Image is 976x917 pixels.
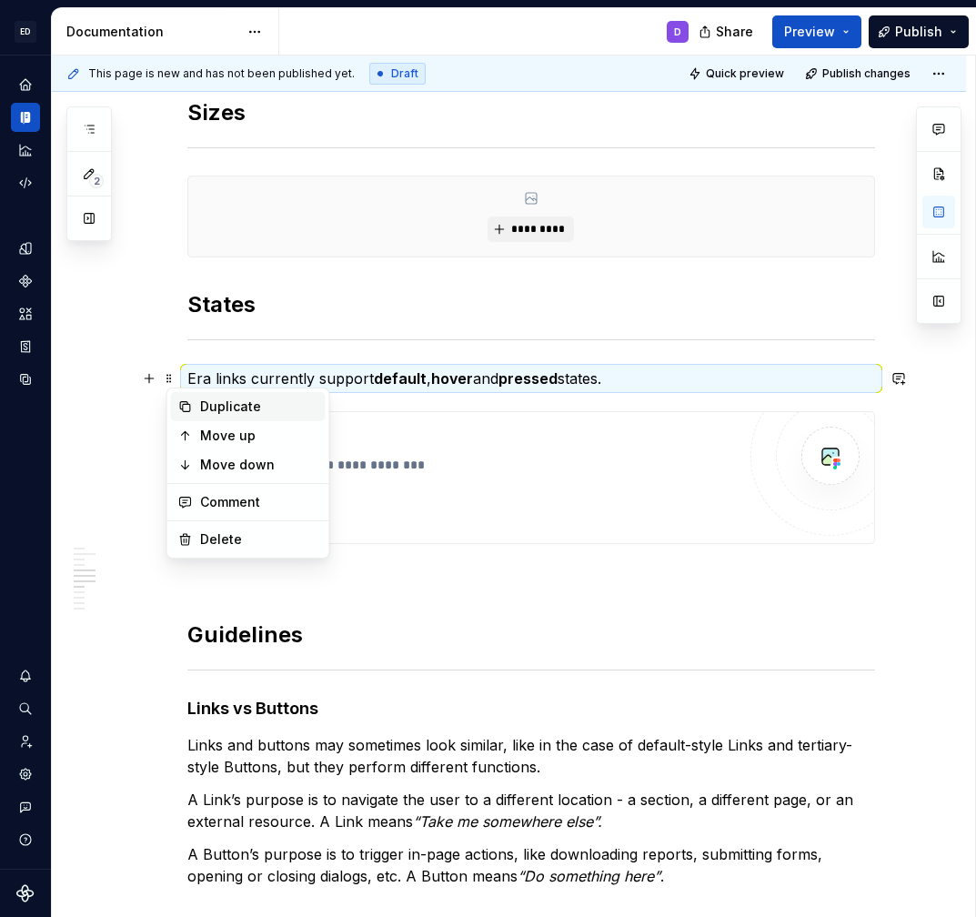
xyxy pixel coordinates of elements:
button: Quick preview [683,61,792,86]
em: “Do something here” [518,867,660,885]
p: A Link’s purpose is to navigate the user to a different location - a section, a different page, o... [187,789,875,832]
svg: Supernova Logo [16,884,35,902]
div: Delete [200,530,318,549]
p: A Button’s purpose is to trigger in-page actions, like downloading reports, submitting forms, ope... [187,843,875,887]
p: Links and buttons may sometimes look similar, like in the case of default-style Links and tertiar... [187,734,875,778]
strong: default [374,369,427,388]
a: Code automation [11,168,40,197]
span: Share [716,23,753,41]
h2: Guidelines [187,620,875,650]
div: ED [15,21,36,43]
a: Design tokens [11,234,40,263]
a: Documentation [11,103,40,132]
span: Publish [895,23,942,41]
div: Move up [200,427,318,445]
span: Quick preview [706,66,784,81]
button: Contact support [11,792,40,821]
button: Preview [772,15,861,48]
div: Comment [200,493,318,511]
div: D [674,25,681,39]
a: Settings [11,760,40,789]
h2: Sizes [187,98,875,127]
span: 2 [89,174,104,188]
button: Notifications [11,661,40,690]
a: Data sources [11,365,40,394]
a: Home [11,70,40,99]
div: Documentation [66,23,238,41]
span: This page is new and has not been published yet. [88,66,355,81]
a: Assets [11,299,40,328]
button: Publish [869,15,969,48]
button: Publish changes [800,61,919,86]
h2: States [187,290,875,319]
em: “Take me somewhere else”. [413,812,602,831]
a: Components [11,267,40,296]
div: Move down [200,456,318,474]
a: Analytics [11,136,40,165]
button: ED [4,12,47,51]
div: Duplicate [200,398,318,416]
button: Share [689,15,765,48]
strong: pressed [498,369,558,388]
strong: hover [431,369,473,388]
a: Storybook stories [11,332,40,361]
span: Draft [391,66,418,81]
p: Era links currently support , and states. [187,368,875,389]
span: Publish changes [822,66,911,81]
button: Search ⌘K [11,694,40,723]
h4: Links vs Buttons [187,698,875,720]
span: Preview [784,23,835,41]
a: Invite team [11,727,40,756]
